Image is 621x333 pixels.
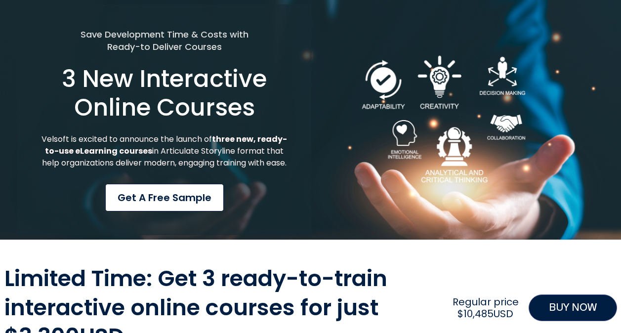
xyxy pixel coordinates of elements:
h2: Regular price $10,485USD [448,296,523,320]
h5: Save Development Time & Costs with Ready-to Deliver Courses [41,28,288,53]
a: Get a Free Sample [105,184,224,211]
strong: three new, ready-to-use eLearning courses [45,133,287,157]
h1: 3 New Interactive Online Courses [41,65,288,122]
span: Get a Free Sample [118,190,211,205]
span: BUY NOW [549,300,597,316]
p: Velsoft is excited to announce the launch of in Articulate Storyline format that help organizatio... [41,133,288,169]
a: BUY NOW [529,294,617,321]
